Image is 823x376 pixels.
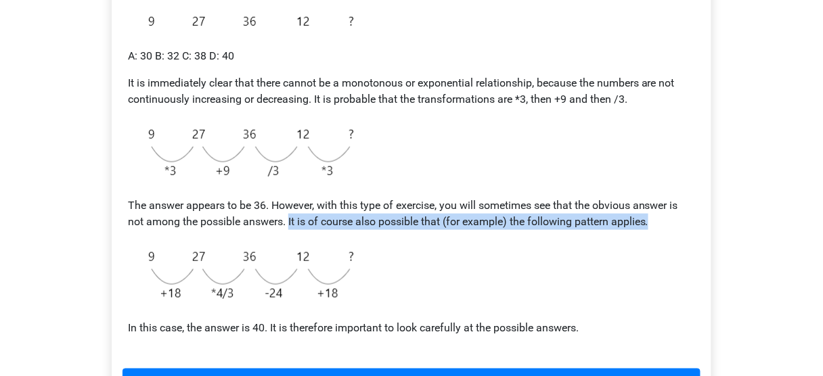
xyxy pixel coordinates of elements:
[128,118,361,187] img: Alternating_Example_2_2.png
[128,5,361,37] img: Alternating_Example_2_1.png
[128,241,361,309] img: Alternating_Example_2_3.png
[128,320,695,336] p: In this case, the answer is 40. It is therefore important to look carefully at the possible answers.
[128,75,695,108] p: It is immediately clear that there cannot be a monotonous or exponential relationship, because th...
[128,48,695,64] p: A: 30 B: 32 C: 38 D: 40
[128,197,695,230] p: The answer appears to be 36. However, with this type of exercise, you will sometimes see that the...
